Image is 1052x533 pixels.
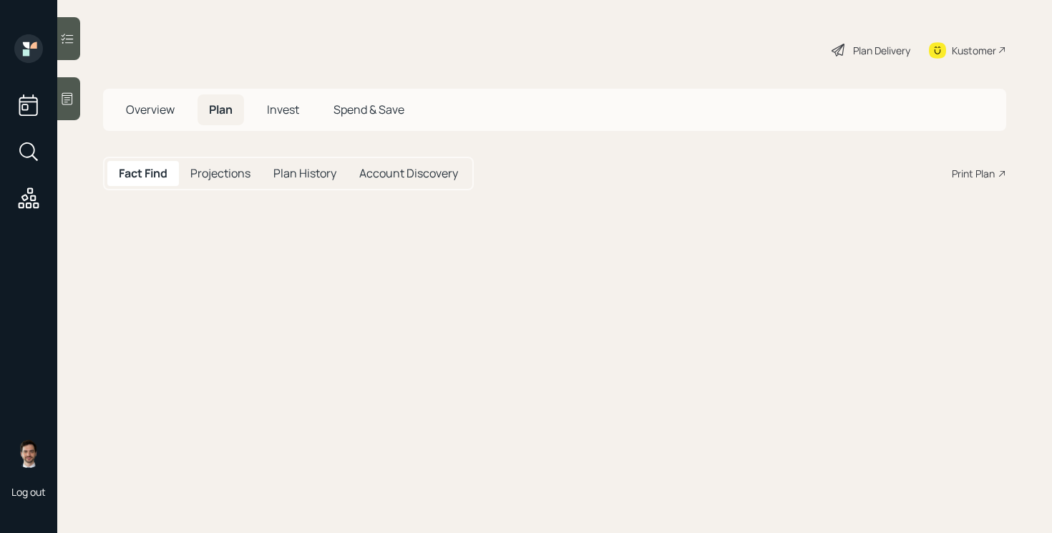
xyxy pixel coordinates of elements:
h5: Fact Find [119,167,167,180]
span: Plan [209,102,233,117]
img: jonah-coleman-headshot.png [14,439,43,468]
div: Log out [11,485,46,499]
h5: Account Discovery [359,167,458,180]
span: Overview [126,102,175,117]
div: Print Plan [952,166,995,181]
h5: Plan History [273,167,336,180]
span: Spend & Save [333,102,404,117]
div: Kustomer [952,43,996,58]
h5: Projections [190,167,250,180]
span: Invest [267,102,299,117]
div: Plan Delivery [853,43,910,58]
